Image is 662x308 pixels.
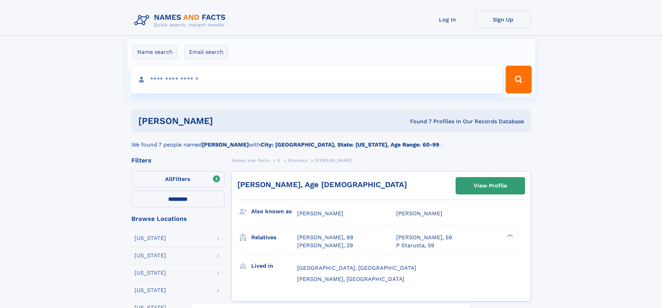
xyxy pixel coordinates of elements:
[456,177,525,194] a: View Profile
[138,117,312,125] h1: [PERSON_NAME]
[277,158,280,163] span: S
[315,158,352,163] span: [PERSON_NAME]
[133,45,177,59] label: Name search
[131,157,224,164] div: Filters
[185,45,228,59] label: Email search
[202,141,249,148] b: [PERSON_NAME]
[131,171,224,188] label: Filters
[297,242,353,249] a: [PERSON_NAME], 29
[131,66,503,93] input: search input
[297,276,404,282] span: [PERSON_NAME], [GEOGRAPHIC_DATA]
[420,11,475,28] a: Log In
[251,206,297,217] h3: Also known as
[288,156,307,165] a: Starusta
[396,234,452,241] a: [PERSON_NAME], 59
[134,253,166,258] div: [US_STATE]
[131,11,231,30] img: Logo Names and Facts
[474,178,507,194] div: View Profile
[297,234,353,241] a: [PERSON_NAME], 88
[297,210,343,217] span: [PERSON_NAME]
[311,118,524,125] div: Found 7 Profiles In Our Records Database
[261,141,439,148] b: City: [GEOGRAPHIC_DATA], State: [US_STATE], Age Range: 60-99
[288,158,307,163] span: Starusta
[131,132,531,149] div: We found 7 people named with .
[297,265,416,271] span: [GEOGRAPHIC_DATA], [GEOGRAPHIC_DATA]
[396,210,442,217] span: [PERSON_NAME]
[251,232,297,243] h3: Relatives
[231,156,270,165] a: Names and Facts
[277,156,280,165] a: S
[505,234,514,238] div: ❯
[134,288,166,293] div: [US_STATE]
[131,216,224,222] div: Browse Locations
[251,260,297,272] h3: Lived in
[396,242,434,249] a: P Starusta, 59
[134,270,166,276] div: [US_STATE]
[165,176,172,182] span: All
[475,11,531,28] a: Sign Up
[134,235,166,241] div: [US_STATE]
[237,180,407,189] a: [PERSON_NAME], Age [DEMOGRAPHIC_DATA]
[506,66,531,93] button: Search Button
